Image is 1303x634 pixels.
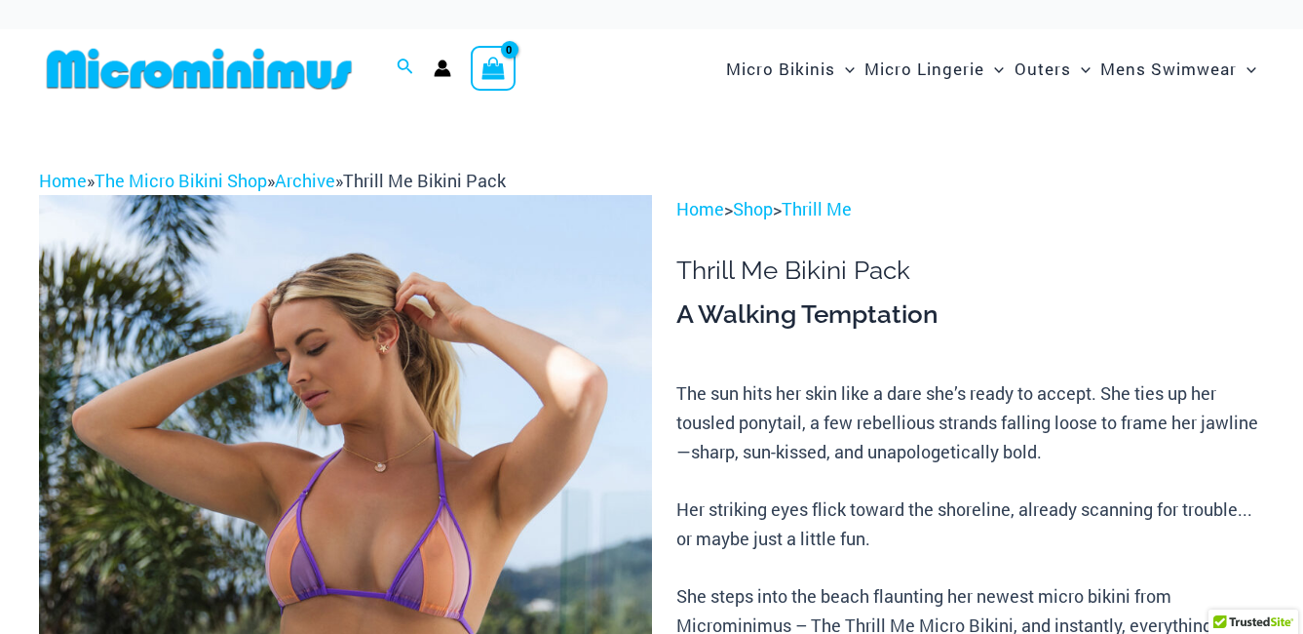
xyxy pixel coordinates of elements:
span: Menu Toggle [1237,44,1256,94]
a: Search icon link [397,56,414,81]
a: Micro BikinisMenu ToggleMenu Toggle [721,39,860,99]
a: Shop [733,197,773,220]
nav: Site Navigation [718,36,1264,101]
h1: Thrill Me Bikini Pack [676,256,1264,286]
span: Menu Toggle [835,44,855,94]
a: Thrill Me [782,197,852,220]
a: Micro LingerieMenu ToggleMenu Toggle [860,39,1009,99]
a: The Micro Bikini Shop [95,169,267,192]
a: Account icon link [434,59,451,77]
h3: A Walking Temptation [676,298,1264,332]
a: Archive [275,169,335,192]
a: OutersMenu ToggleMenu Toggle [1010,39,1095,99]
a: Mens SwimwearMenu ToggleMenu Toggle [1095,39,1261,99]
span: Micro Bikinis [726,44,835,94]
span: Outers [1015,44,1071,94]
span: Mens Swimwear [1100,44,1237,94]
a: View Shopping Cart, empty [471,46,516,91]
span: Menu Toggle [984,44,1004,94]
span: Micro Lingerie [864,44,984,94]
p: > > [676,195,1264,224]
span: Thrill Me Bikini Pack [343,169,506,192]
span: » » » [39,169,506,192]
a: Home [676,197,724,220]
a: Home [39,169,87,192]
span: Menu Toggle [1071,44,1091,94]
img: MM SHOP LOGO FLAT [39,47,360,91]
